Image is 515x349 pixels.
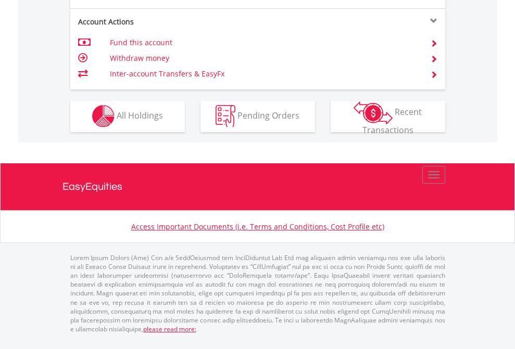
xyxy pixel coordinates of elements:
[62,163,453,210] a: EasyEquities
[237,110,299,121] span: Pending Orders
[70,101,185,132] button: All Holdings
[70,17,258,27] div: Account Actions
[216,105,235,127] img: pending_instructions-wht.png
[362,106,422,136] span: Recent Transactions
[354,101,393,124] img: transactions-zar-wht.png
[110,50,418,66] td: Withdraw money
[70,253,445,333] p: Lorem Ipsum Dolors (Ame) Con a/e SeddOeiusmod tem InciDiduntut Lab Etd mag aliquaen admin veniamq...
[131,222,384,231] a: Access Important Documents (i.e. Terms and Conditions, Cost Profile etc)
[143,325,196,333] a: please read more:
[110,66,418,82] td: Inter-account Transfers & EasyFx
[117,110,163,121] span: All Holdings
[331,101,445,132] button: Recent Transactions
[92,105,115,127] img: holdings-wht.png
[110,35,418,50] td: Fund this account
[200,101,315,132] button: Pending Orders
